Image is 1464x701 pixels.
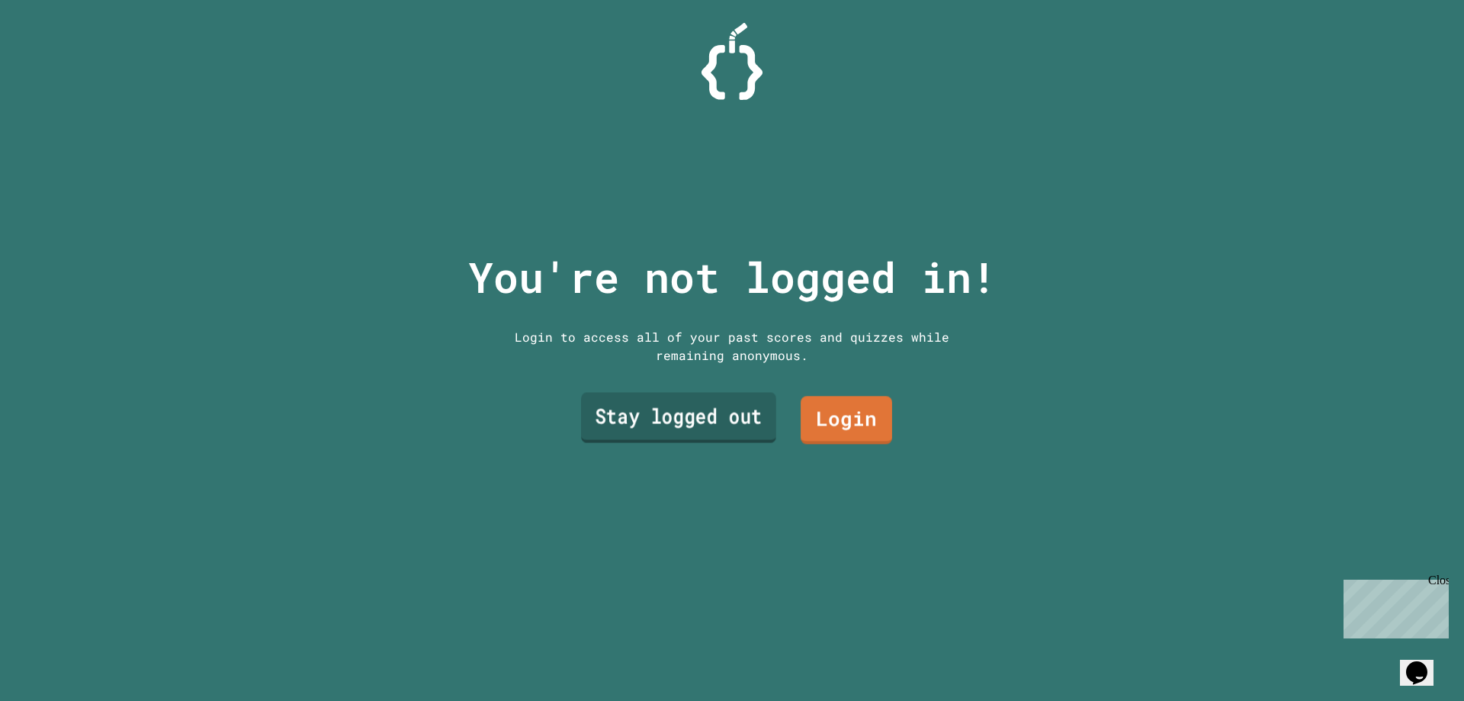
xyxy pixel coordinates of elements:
div: Login to access all of your past scores and quizzes while remaining anonymous. [503,328,961,365]
img: Logo.svg [701,23,762,100]
p: You're not logged in! [468,246,997,309]
a: Login [801,397,892,445]
div: Chat with us now!Close [6,6,105,97]
iframe: chat widget [1400,640,1449,686]
iframe: chat widget [1337,574,1449,638]
a: Stay logged out [581,393,776,443]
